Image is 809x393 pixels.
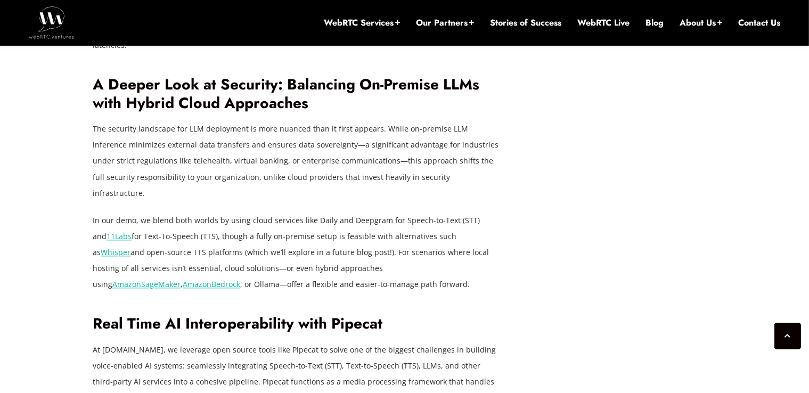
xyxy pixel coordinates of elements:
[490,17,561,29] a: Stories of Success
[93,76,503,112] h2: A Deeper Look at Security: Balancing On-Premise LLMs with Hybrid Cloud Approaches
[738,17,780,29] a: Contact Us
[416,17,474,29] a: Our Partners
[324,17,400,29] a: WebRTC Services
[29,6,74,38] img: WebRTC.ventures
[577,17,630,29] a: WebRTC Live
[112,279,141,289] a: Amazon
[93,121,503,201] p: The security landscape for LLM deployment is more nuanced than it first appears. While on-premise...
[93,212,503,292] p: In our demo, we blend both worlds by using cloud services like Daily and Deepgram for Speech-to-T...
[645,17,664,29] a: Blog
[183,279,211,289] a: Amazon
[93,315,503,333] h2: Real Time AI Interoperability with Pipecat
[211,279,240,289] a: Bedrock
[141,279,181,289] a: SageMaker
[107,231,132,241] a: 11Labs
[680,17,722,29] a: About Us
[101,247,130,257] a: Whisper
